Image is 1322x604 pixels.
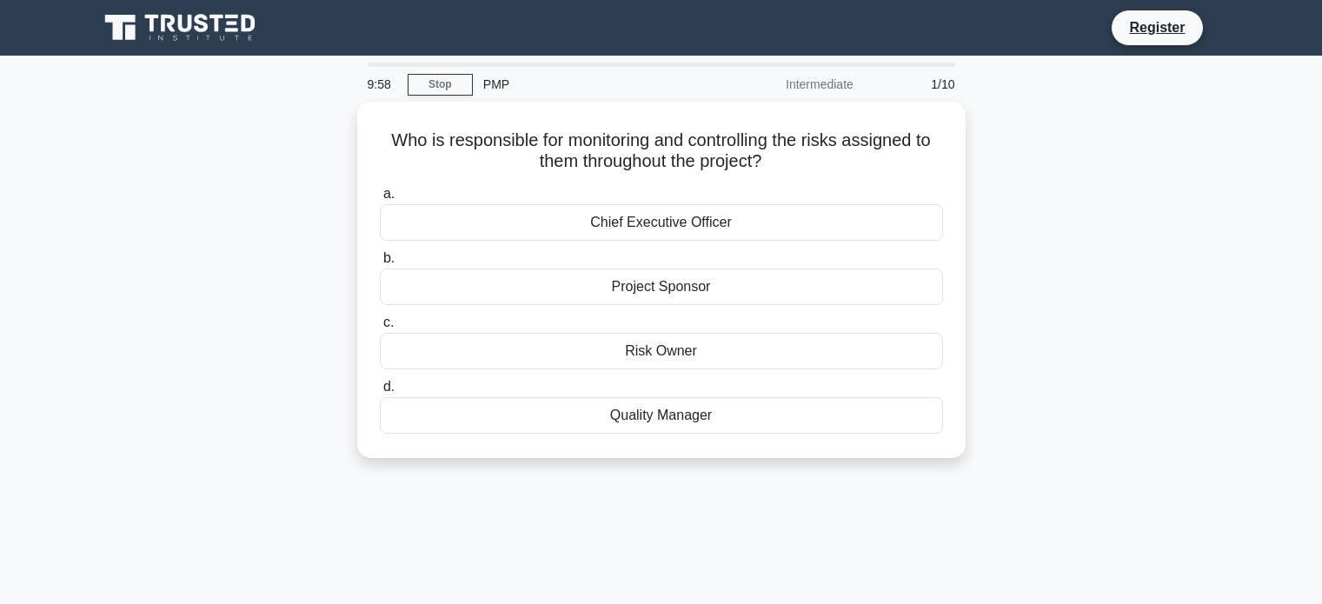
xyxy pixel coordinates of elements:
[473,67,712,102] div: PMP
[357,67,408,102] div: 9:58
[408,74,473,96] a: Stop
[383,250,395,265] span: b.
[1119,17,1195,38] a: Register
[383,186,395,201] span: a.
[864,67,966,102] div: 1/10
[380,204,943,241] div: Chief Executive Officer
[380,397,943,434] div: Quality Manager
[380,333,943,369] div: Risk Owner
[378,129,945,173] h5: Who is responsible for monitoring and controlling the risks assigned to them throughout the project?
[383,379,395,394] span: d.
[383,315,394,329] span: c.
[712,67,864,102] div: Intermediate
[380,269,943,305] div: Project Sponsor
